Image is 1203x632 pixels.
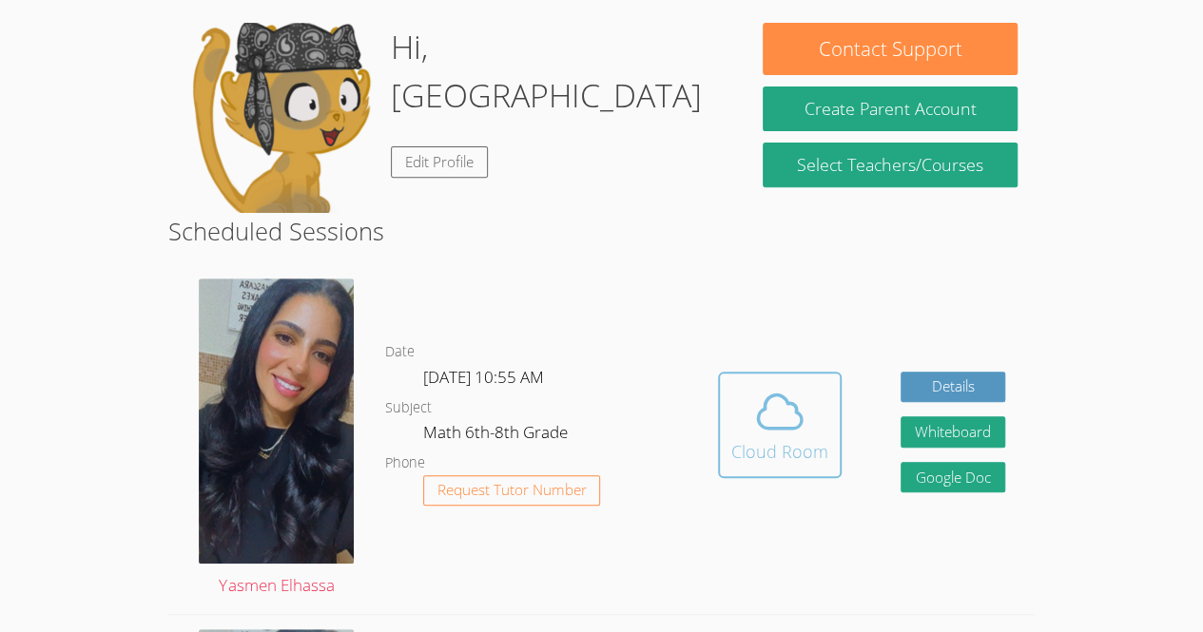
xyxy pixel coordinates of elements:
[385,451,425,475] dt: Phone
[763,86,1017,131] button: Create Parent Account
[423,419,572,451] dd: Math 6th-8th Grade
[391,23,728,120] h1: Hi, [GEOGRAPHIC_DATA]
[385,396,432,420] dt: Subject
[199,278,354,564] img: 896FF1E7-46A9-4ACB-91BC-BA5B86F6CA57.jpeg
[718,372,842,478] button: Cloud Room
[391,146,488,178] a: Edit Profile
[901,462,1005,493] a: Google Doc
[185,23,376,213] img: default.png
[199,278,354,600] a: Yasmen Elhassa
[423,475,601,507] button: Request Tutor Number
[763,143,1017,187] a: Select Teachers/Courses
[168,213,1035,249] h2: Scheduled Sessions
[763,23,1017,75] button: Contact Support
[731,438,828,465] div: Cloud Room
[437,483,587,497] span: Request Tutor Number
[901,372,1005,403] a: Details
[385,340,415,364] dt: Date
[423,366,544,388] span: [DATE] 10:55 AM
[901,416,1005,448] button: Whiteboard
